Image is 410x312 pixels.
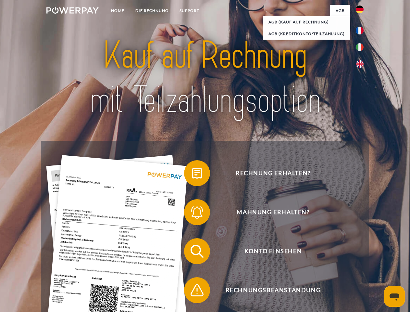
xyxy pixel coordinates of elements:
span: Rechnung erhalten? [193,160,353,186]
img: qb_warning.svg [189,282,205,298]
a: SUPPORT [174,5,205,17]
img: logo-powerpay-white.svg [46,7,99,14]
img: qb_bell.svg [189,204,205,220]
button: Mahnung erhalten? [184,199,353,225]
a: AGB (Kauf auf Rechnung) [263,16,350,28]
a: AGB (Kreditkonto/Teilzahlung) [263,28,350,40]
button: Konto einsehen [184,238,353,264]
a: agb [330,5,350,17]
a: Home [106,5,130,17]
span: Konto einsehen [193,238,353,264]
img: it [356,43,364,51]
img: title-powerpay_de.svg [62,31,348,124]
a: DIE RECHNUNG [130,5,174,17]
img: fr [356,27,364,34]
span: Rechnungsbeanstandung [193,277,353,303]
button: Rechnung erhalten? [184,160,353,186]
button: Rechnungsbeanstandung [184,277,353,303]
img: en [356,60,364,68]
iframe: Schaltfläche zum Öffnen des Messaging-Fensters [384,286,405,307]
img: de [356,6,364,13]
span: Mahnung erhalten? [193,199,353,225]
img: qb_search.svg [189,243,205,259]
img: qb_bill.svg [189,165,205,181]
